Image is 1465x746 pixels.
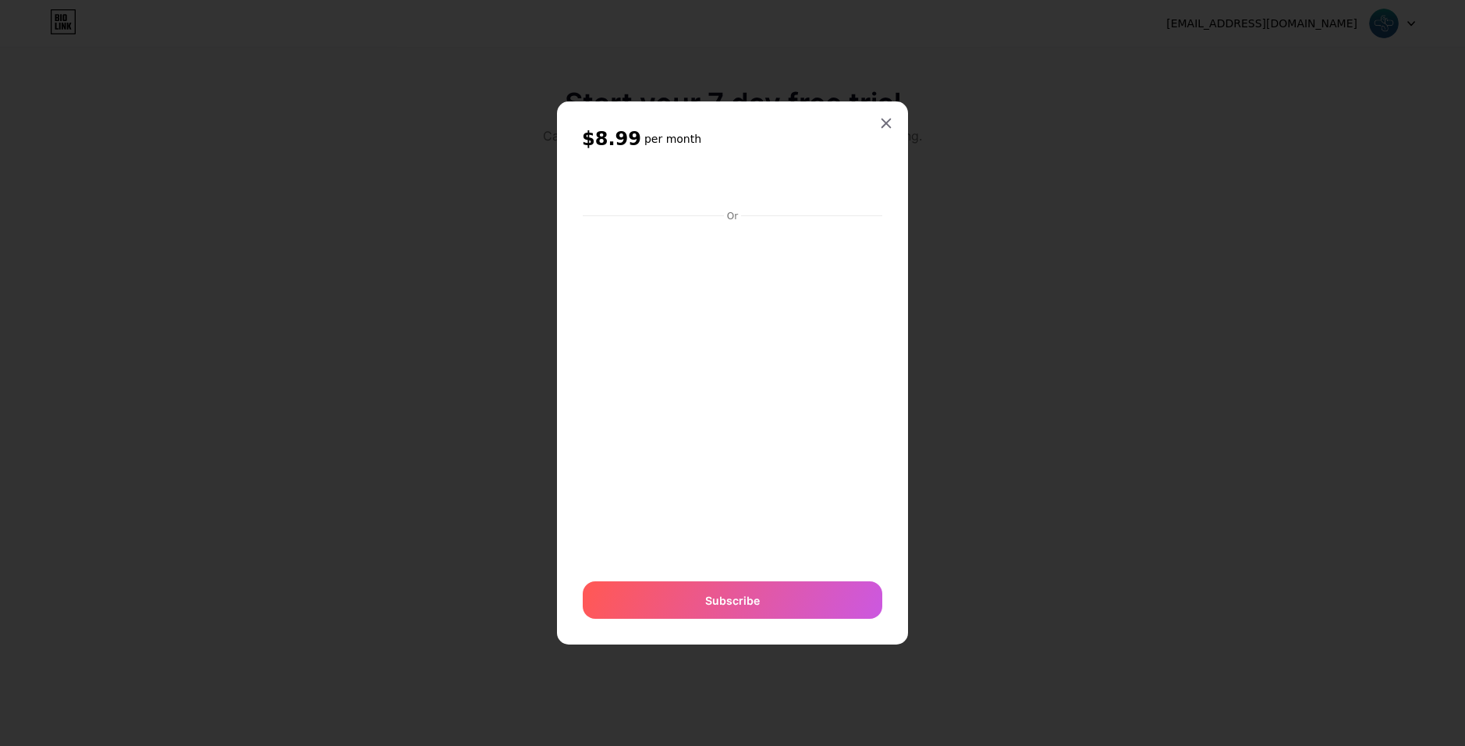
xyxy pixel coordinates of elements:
h6: per month [644,131,701,147]
iframe: Quadro seguro de entrada do pagamento [580,224,885,567]
span: $8.99 [582,126,641,151]
span: Subscribe [705,592,760,609]
iframe: Quadro seguro do botão de pagamento [583,168,882,205]
div: Or [724,210,741,222]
